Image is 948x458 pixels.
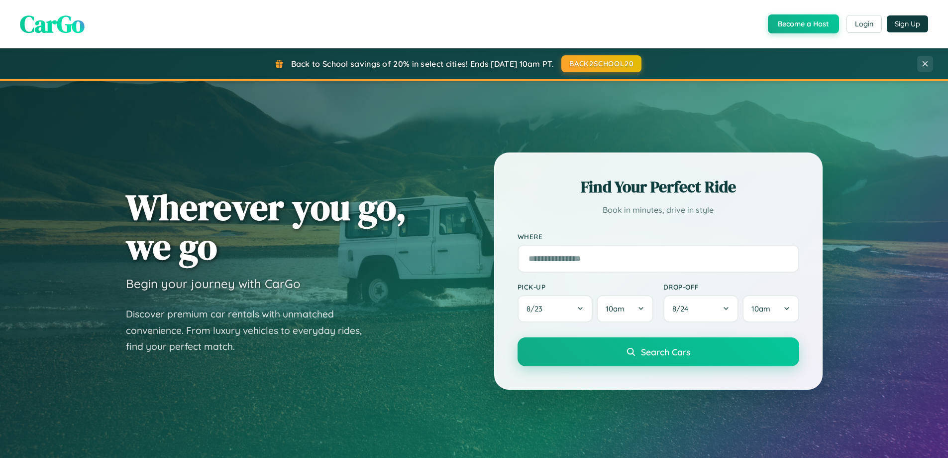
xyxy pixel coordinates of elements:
button: Sign Up [887,15,928,32]
span: 10am [751,304,770,313]
button: 8/24 [663,295,739,322]
label: Pick-up [518,283,653,291]
span: Search Cars [641,346,690,357]
p: Discover premium car rentals with unmatched convenience. From luxury vehicles to everyday rides, ... [126,306,375,355]
button: Login [846,15,882,33]
label: Drop-off [663,283,799,291]
label: Where [518,232,799,241]
button: Search Cars [518,337,799,366]
button: 10am [742,295,799,322]
span: 8 / 24 [672,304,693,313]
p: Book in minutes, drive in style [518,203,799,217]
h1: Wherever you go, we go [126,187,407,266]
button: 10am [597,295,653,322]
span: 8 / 23 [527,304,547,313]
h3: Begin your journey with CarGo [126,276,301,291]
h2: Find Your Perfect Ride [518,176,799,198]
button: BACK2SCHOOL20 [561,55,641,72]
span: Back to School savings of 20% in select cities! Ends [DATE] 10am PT. [291,59,554,69]
button: 8/23 [518,295,593,322]
button: Become a Host [768,14,839,33]
span: 10am [606,304,625,313]
span: CarGo [20,7,85,40]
